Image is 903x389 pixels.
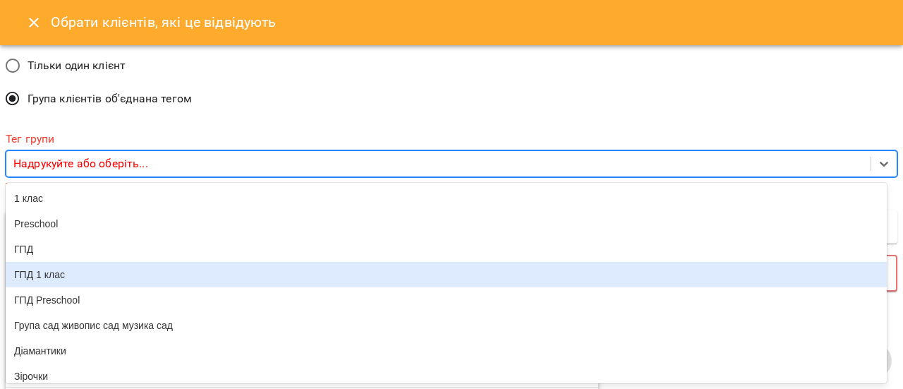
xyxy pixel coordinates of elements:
[6,186,887,211] div: 1 клас
[6,262,887,287] div: ГПД 1 клас
[6,338,887,364] div: Діамантики
[6,237,887,262] div: ГПД
[6,313,887,338] div: Група сад живопис сад музика сад
[51,11,277,33] h6: Обрати клієнтів, які це відвідують
[6,133,897,145] label: Тег групи
[6,211,887,237] div: Preschool
[13,155,148,172] p: Надрукуйте або оберіть...
[28,57,126,74] span: Тільки один клієнт
[28,90,192,107] span: Група клієнтів об'єднана тегом
[17,6,51,40] button: Close
[6,181,91,191] b: Тег групи не задано!
[6,287,887,313] div: ГПД Preschool
[6,364,887,389] div: Зірочки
